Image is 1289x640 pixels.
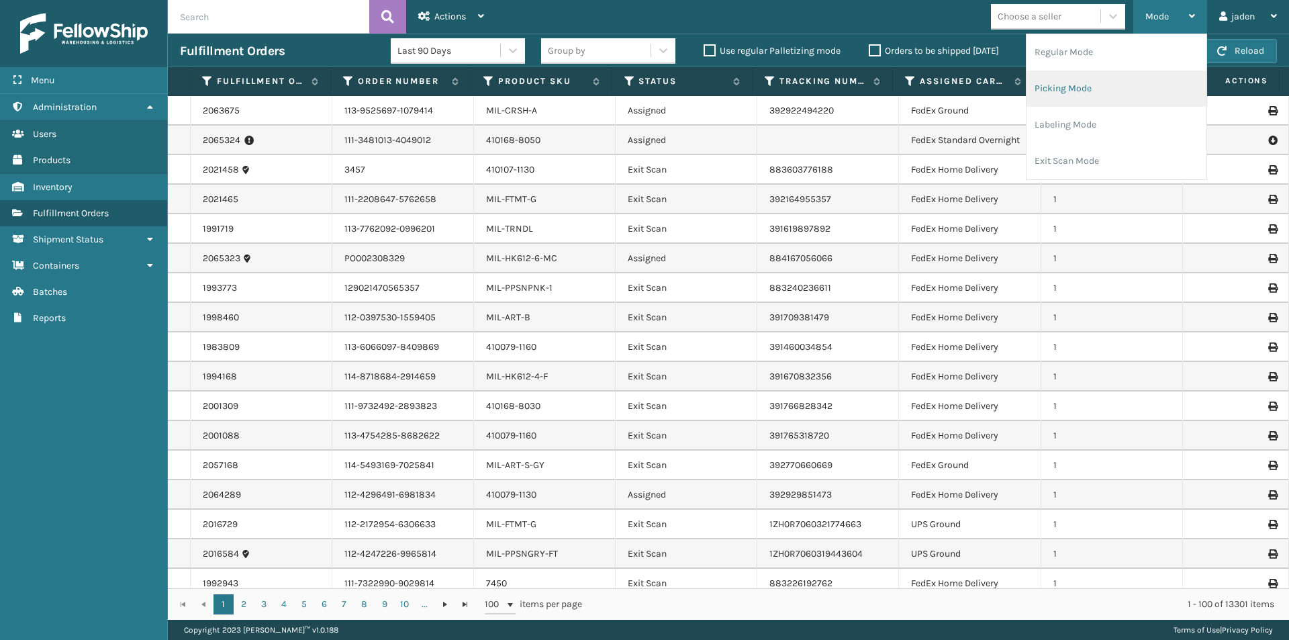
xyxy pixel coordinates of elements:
[899,96,1041,126] td: FedEx Ground
[1027,107,1206,143] li: Labeling Mode
[899,244,1041,273] td: FedEx Home Delivery
[33,312,66,324] span: Reports
[1178,70,1276,92] span: Actions
[1268,372,1276,381] i: Print Label
[20,13,148,54] img: logo
[332,155,474,185] td: 3457
[486,253,557,264] a: MIL-HK612-6-MC
[332,273,474,303] td: 129021470565357
[435,594,455,614] a: Go to the next page
[203,252,240,265] a: 2065323
[486,193,536,205] a: MIL-FTMT-G
[203,518,238,531] a: 2016729
[203,311,239,324] a: 1998460
[1027,143,1206,179] li: Exit Scan Mode
[899,569,1041,598] td: FedEx Home Delivery
[213,594,234,614] a: 1
[1268,490,1276,500] i: Print Label
[616,480,757,510] td: Assigned
[616,569,757,598] td: Exit Scan
[203,459,238,472] a: 2057168
[486,578,507,589] a: 7450
[616,392,757,421] td: Exit Scan
[314,594,334,614] a: 6
[486,371,548,382] a: MIL-HK612-4-F
[33,154,70,166] span: Products
[769,548,863,559] a: 1ZH0R7060319443604
[899,273,1041,303] td: FedEx Home Delivery
[920,75,1007,87] label: Assigned Carrier Service
[638,75,726,87] label: Status
[1268,579,1276,588] i: Print Label
[1027,71,1206,107] li: Picking Mode
[616,155,757,185] td: Exit Scan
[1204,39,1277,63] button: Reload
[779,75,867,87] label: Tracking Number
[1268,520,1276,529] i: Print Label
[1041,569,1183,598] td: 1
[332,185,474,214] td: 111-2208647-5762658
[1041,510,1183,539] td: 1
[616,362,757,392] td: Exit Scan
[1268,106,1276,116] i: Print Label
[498,75,585,87] label: Product SKU
[1041,392,1183,421] td: 1
[486,105,537,116] a: MIL-CRSH-A
[203,134,240,147] a: 2065324
[1041,303,1183,332] td: 1
[899,303,1041,332] td: FedEx Home Delivery
[332,126,474,155] td: 111-3481013-4049012
[486,223,533,234] a: MIL-TRNDL
[769,518,861,530] a: 1ZH0R7060321774663
[332,332,474,362] td: 113-6066097-8409869
[486,400,540,412] a: 410168-8030
[1041,273,1183,303] td: 1
[486,341,536,353] a: 410079-1160
[616,185,757,214] td: Exit Scan
[1268,254,1276,263] i: Print Label
[485,598,505,611] span: 100
[203,104,240,118] a: 2063675
[332,392,474,421] td: 111-9732492-2893823
[548,44,585,58] div: Group by
[769,164,833,175] a: 883603776188
[899,421,1041,451] td: FedEx Home Delivery
[203,222,234,236] a: 1991719
[1268,283,1276,293] i: Print Label
[1268,461,1276,470] i: Print Label
[769,430,829,441] a: 391765318720
[1174,625,1220,635] a: Terms of Use
[1268,134,1276,147] i: Pull Label
[899,480,1041,510] td: FedEx Home Delivery
[899,332,1041,362] td: FedEx Home Delivery
[998,9,1061,24] div: Choose a seller
[33,286,67,298] span: Batches
[33,234,103,245] span: Shipment Status
[203,281,237,295] a: 1993773
[769,400,832,412] a: 391766828342
[486,430,536,441] a: 410079-1160
[616,421,757,451] td: Exit Scan
[899,539,1041,569] td: UPS Ground
[486,518,536,530] a: MIL-FTMT-G
[616,451,757,480] td: Exit Scan
[769,459,832,471] a: 392770660669
[899,126,1041,155] td: FedEx Standard Overnight
[1174,620,1273,640] div: |
[1268,342,1276,352] i: Print Label
[1268,224,1276,234] i: Print Label
[203,163,239,177] a: 2021458
[616,303,757,332] td: Exit Scan
[217,75,304,87] label: Fulfillment Order Id
[1041,421,1183,451] td: 1
[616,244,757,273] td: Assigned
[899,185,1041,214] td: FedEx Home Delivery
[899,155,1041,185] td: FedEx Home Delivery
[375,594,395,614] a: 9
[334,594,354,614] a: 7
[33,208,109,219] span: Fulfillment Orders
[31,75,54,86] span: Menu
[1041,362,1183,392] td: 1
[486,312,530,323] a: MIL-ART-B
[203,577,238,590] a: 1992943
